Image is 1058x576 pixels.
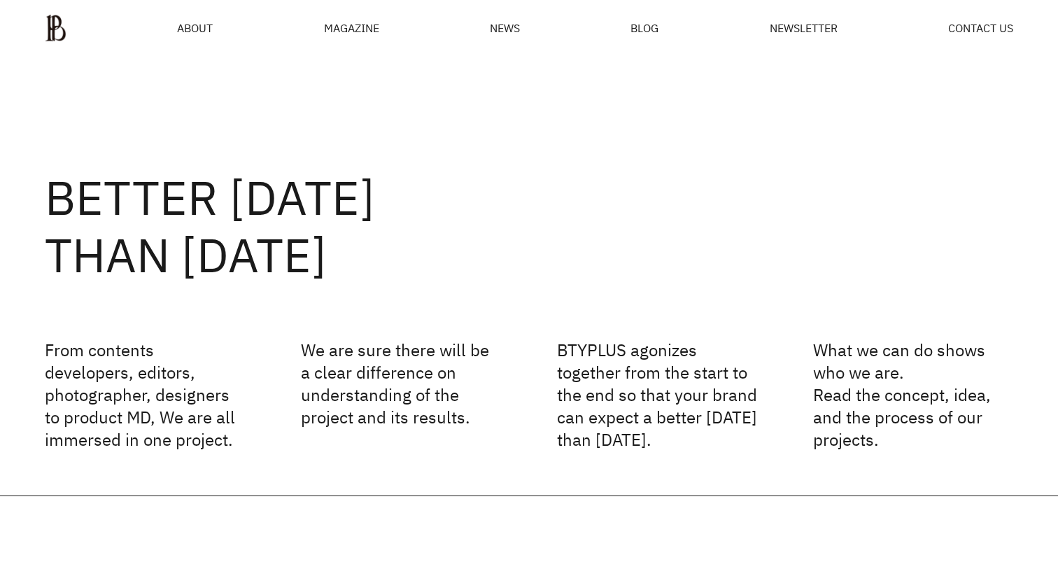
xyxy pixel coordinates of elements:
img: ba379d5522eb3.png [45,14,66,42]
p: We are sure there will be a clear difference on understanding of the project and its results. [301,339,501,451]
a: CONTACT US [948,22,1013,34]
div: MAGAZINE [324,22,379,34]
a: BLOG [630,22,658,34]
a: NEWSLETTER [770,22,838,34]
h2: BETTER [DATE] THAN [DATE] [45,169,1013,283]
p: What we can do shows who we are. Read the concept, idea, and the process of our projects. [813,339,1013,451]
a: NEWS [490,22,520,34]
p: BTYPLUS agonizes together from the start to the end so that your brand can expect a better [DATE]... [557,339,757,451]
a: ABOUT [177,22,213,34]
p: From contents developers, editors, photographer, designers to product MD, We are all immersed in ... [45,339,245,451]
